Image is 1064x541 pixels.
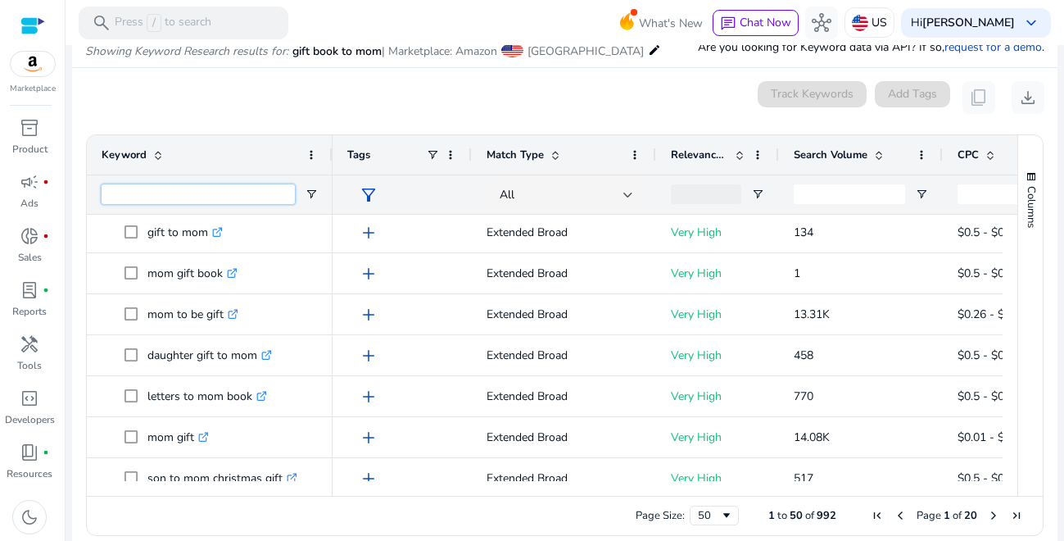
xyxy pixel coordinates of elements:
[487,298,641,331] p: Extended Broad
[487,339,641,372] p: Extended Broad
[359,185,378,205] span: filter_alt
[43,233,49,239] span: fiber_manual_record
[777,508,787,523] span: to
[147,421,209,454] p: mom gift
[147,380,267,413] p: letters to mom book
[958,471,1020,486] span: $0.5 - $0.75
[872,8,887,37] p: US
[958,225,1020,240] span: $0.5 - $0.75
[794,307,830,322] span: 13.31K
[794,471,813,486] span: 517
[911,17,1015,29] p: Hi
[812,13,831,33] span: hub
[147,257,238,290] p: mom gift book
[958,348,1020,363] span: $0.5 - $0.75
[639,9,703,38] span: What's New
[500,187,514,202] span: All
[671,298,764,331] p: Very High
[5,412,55,427] p: Developers
[713,10,799,36] button: chatChat Now
[671,148,728,162] span: Relevance Score
[10,83,56,95] p: Marketplace
[1010,509,1023,522] div: Last Page
[817,508,836,523] span: 992
[487,421,641,454] p: Extended Broad
[20,389,39,408] span: code_blocks
[953,508,962,523] span: of
[43,449,49,456] span: fiber_manual_record
[671,421,764,454] p: Very High
[20,226,39,246] span: donut_small
[487,380,641,413] p: Extended Broad
[43,287,49,293] span: fiber_manual_record
[147,339,272,372] p: daughter gift to mom
[147,216,223,249] p: gift to mom
[671,339,764,372] p: Very High
[790,508,803,523] span: 50
[359,305,378,325] span: add
[690,506,739,525] div: Page Size
[92,13,111,33] span: search
[964,508,977,523] span: 20
[852,15,868,31] img: us.svg
[20,196,38,211] p: Ads
[917,508,941,523] span: Page
[720,16,736,32] span: chat
[958,389,1020,404] span: $0.5 - $0.75
[12,142,48,157] p: Product
[805,508,814,523] span: of
[347,148,370,162] span: Tags
[102,184,295,204] input: Keyword Filter Input
[20,118,39,138] span: inventory_2
[20,507,39,527] span: dark_mode
[1012,81,1044,114] button: download
[958,307,1026,322] span: $0.26 - $0.38
[487,257,641,290] p: Extended Broad
[794,148,867,162] span: Search Volume
[636,508,685,523] div: Page Size:
[794,225,813,240] span: 134
[671,257,764,290] p: Very High
[648,40,661,60] mat-icon: edit
[1018,88,1038,107] span: download
[305,188,318,201] button: Open Filter Menu
[359,469,378,489] span: add
[102,148,147,162] span: Keyword
[359,223,378,243] span: add
[20,334,39,354] span: handyman
[805,7,838,39] button: hub
[359,387,378,407] span: add
[768,508,775,523] span: 1
[292,43,382,59] span: gift book to mom
[487,148,544,162] span: Match Type
[85,43,288,59] i: Showing Keyword Research results for:
[147,14,161,32] span: /
[794,266,800,281] span: 1
[894,509,907,522] div: Previous Page
[20,172,39,192] span: campaign
[671,461,764,495] p: Very High
[359,428,378,448] span: add
[698,508,720,523] div: 50
[147,461,297,495] p: son to mom christmas gift
[794,184,905,204] input: Search Volume Filter Input
[359,264,378,284] span: add
[915,188,928,201] button: Open Filter Menu
[487,461,641,495] p: Extended Broad
[115,14,211,32] p: Press to search
[794,348,813,363] span: 458
[18,250,42,265] p: Sales
[20,443,39,462] span: book_4
[12,304,47,319] p: Reports
[987,509,1000,522] div: Next Page
[794,430,830,445] span: 14.08K
[11,52,55,76] img: amazon.svg
[527,43,644,59] span: [GEOGRAPHIC_DATA]
[147,298,238,331] p: mom to be gift
[958,148,979,162] span: CPC
[1021,13,1041,33] span: keyboard_arrow_down
[43,179,49,185] span: fiber_manual_record
[359,346,378,366] span: add
[487,216,641,249] p: Extended Broad
[671,380,764,413] p: Very High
